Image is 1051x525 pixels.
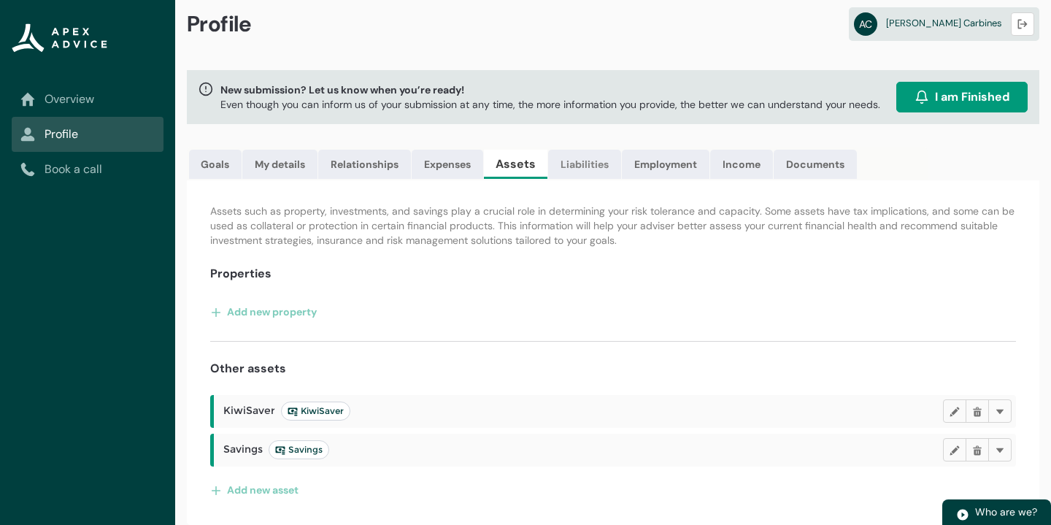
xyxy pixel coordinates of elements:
[988,438,1012,461] button: More
[210,204,1016,248] p: Assets such as property, investments, and savings play a crucial role in determining your risk to...
[210,300,317,323] button: Add new property
[1011,12,1034,36] button: Logout
[896,82,1028,112] button: I am Finished
[269,440,329,459] lightning-badge: Savings
[210,360,286,378] h4: Other assets
[622,150,709,179] a: Employment
[187,10,252,38] span: Profile
[189,150,242,179] a: Goals
[943,438,966,461] button: Edit
[223,402,350,421] span: KiwiSaver
[275,444,323,456] span: Savings
[12,82,163,187] nav: Sub page
[12,23,107,53] img: Apex Advice Group
[318,150,411,179] a: Relationships
[484,150,547,179] a: Assets
[935,88,1009,106] span: I am Finished
[966,399,989,423] button: Delete
[20,91,155,108] a: Overview
[988,399,1012,423] button: More
[943,399,966,423] button: Edit
[288,405,344,417] span: KiwiSaver
[548,150,621,179] a: Liabilities
[220,97,880,112] p: Even though you can inform us of your submission at any time, the more information you provide, t...
[210,265,272,283] h4: Properties
[710,150,773,179] a: Income
[220,83,880,97] span: New submission? Let us know when you’re ready!
[20,126,155,143] a: Profile
[975,505,1037,518] span: Who are we?
[223,440,329,459] span: Savings
[966,438,989,461] button: Delete
[774,150,857,179] a: Documents
[242,150,317,179] a: My details
[412,150,483,179] a: Expenses
[281,402,350,421] lightning-badge: KiwiSaver
[956,508,969,521] img: play.svg
[210,478,299,502] button: Add new asset
[915,90,929,104] img: alarm.svg
[20,161,155,178] a: Book a call
[886,17,1002,29] span: [PERSON_NAME] Carbines
[849,7,1039,41] a: AC[PERSON_NAME] Carbines
[854,12,877,36] abbr: AC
